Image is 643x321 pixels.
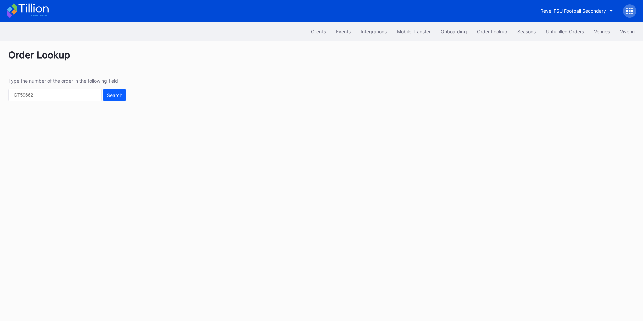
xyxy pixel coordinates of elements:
[397,29,431,34] div: Mobile Transfer
[477,29,507,34] div: Order Lookup
[540,8,606,14] div: Revel FSU Football Secondary
[8,78,126,84] div: Type the number of the order in the following field
[517,29,536,34] div: Seasons
[436,25,472,38] button: Onboarding
[589,25,615,38] button: Venues
[306,25,331,38] button: Clients
[441,29,467,34] div: Onboarding
[535,5,618,17] button: Revel FSU Football Secondary
[541,25,589,38] button: Unfulfilled Orders
[594,29,610,34] div: Venues
[336,29,351,34] div: Events
[620,29,635,34] div: Vivenu
[107,92,122,98] div: Search
[392,25,436,38] button: Mobile Transfer
[356,25,392,38] button: Integrations
[546,29,584,34] div: Unfulfilled Orders
[472,25,512,38] button: Order Lookup
[512,25,541,38] button: Seasons
[311,29,326,34] div: Clients
[615,25,640,38] button: Vivenu
[361,29,387,34] div: Integrations
[8,49,635,69] div: Order Lookup
[8,89,102,101] input: GT59662
[331,25,356,38] button: Events
[103,89,126,101] button: Search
